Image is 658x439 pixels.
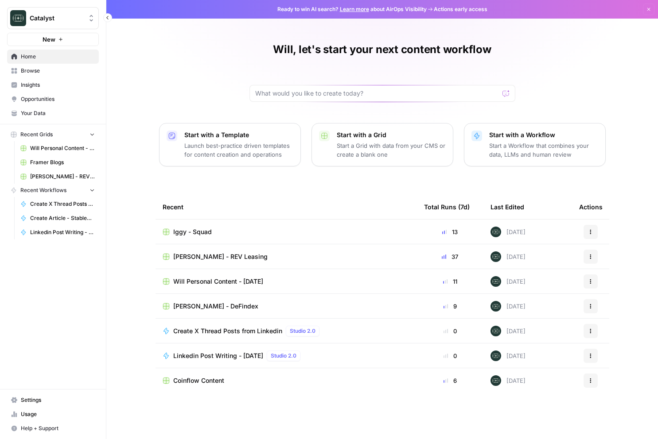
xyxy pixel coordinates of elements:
[21,81,95,89] span: Insights
[20,186,66,194] span: Recent Workflows
[16,141,99,155] a: Will Personal Content - [DATE]
[491,251,526,262] div: [DATE]
[491,326,526,336] div: [DATE]
[7,128,99,141] button: Recent Grids
[21,410,95,418] span: Usage
[424,277,476,286] div: 11
[7,407,99,421] a: Usage
[579,195,603,219] div: Actions
[30,158,95,166] span: Framer Blogs
[30,173,95,181] span: [PERSON_NAME] - REV Leasing
[491,301,526,312] div: [DATE]
[163,277,410,286] a: Will Personal Content - [DATE]
[173,252,268,261] span: [PERSON_NAME] - REV Leasing
[491,276,526,287] div: [DATE]
[424,327,476,335] div: 0
[163,227,410,236] a: Iggy - Squad
[491,350,526,361] div: [DATE]
[163,350,410,361] a: Linkedin Post Writing - [DATE]Studio 2.0
[7,106,99,120] a: Your Data
[7,78,99,92] a: Insights
[173,376,224,385] span: Coinflow Content
[255,89,499,98] input: What would you like to create today?
[434,5,487,13] span: Actions early access
[16,211,99,225] a: Create Article - StableDash
[273,42,491,57] h1: Will, let's start your next content workflow
[7,64,99,78] a: Browse
[30,228,95,236] span: Linkedin Post Writing - [DATE]
[184,141,293,159] p: Launch best-practice driven templates for content creation and operations
[491,301,501,312] img: lkqc6w5wqsmhugm7jkiokl0d6w4g
[173,302,258,311] span: [PERSON_NAME] - DeFindex
[173,277,263,286] span: Will Personal Content - [DATE]
[491,195,524,219] div: Last Edited
[16,225,99,239] a: Linkedin Post Writing - [DATE]
[491,251,501,262] img: lkqc6w5wqsmhugm7jkiokl0d6w4g
[173,351,263,360] span: Linkedin Post Writing - [DATE]
[491,375,501,386] img: lkqc6w5wqsmhugm7jkiokl0d6w4g
[21,109,95,117] span: Your Data
[10,10,26,26] img: Catalyst Logo
[337,141,446,159] p: Start a Grid with data from your CMS or create a blank one
[16,197,99,211] a: Create X Thread Posts from Linkedin
[464,123,606,166] button: Start with a WorkflowStart a Workflow that combines your data, LLMs and human review
[424,302,476,311] div: 9
[21,95,95,103] span: Opportunities
[163,376,410,385] a: Coinflow Content
[20,131,53,139] span: Recent Grids
[489,141,598,159] p: Start a Workflow that combines your data, LLMs and human review
[184,131,293,139] p: Start with a Template
[424,195,470,219] div: Total Runs (7d)
[7,421,99,435] button: Help + Support
[337,131,446,139] p: Start with a Grid
[491,276,501,287] img: lkqc6w5wqsmhugm7jkiokl0d6w4g
[7,50,99,64] a: Home
[43,35,55,44] span: New
[340,6,369,12] a: Learn more
[30,144,95,152] span: Will Personal Content - [DATE]
[491,326,501,336] img: lkqc6w5wqsmhugm7jkiokl0d6w4g
[491,350,501,361] img: lkqc6w5wqsmhugm7jkiokl0d6w4g
[30,214,95,222] span: Create Article - StableDash
[424,252,476,261] div: 37
[163,326,410,336] a: Create X Thread Posts from LinkedinStudio 2.0
[424,376,476,385] div: 6
[491,375,526,386] div: [DATE]
[173,327,282,335] span: Create X Thread Posts from Linkedin
[491,227,526,237] div: [DATE]
[21,396,95,404] span: Settings
[163,252,410,261] a: [PERSON_NAME] - REV Leasing
[21,67,95,75] span: Browse
[7,7,99,29] button: Workspace: Catalyst
[16,155,99,169] a: Framer Blogs
[271,352,296,360] span: Studio 2.0
[30,14,83,23] span: Catalyst
[163,195,410,219] div: Recent
[163,302,410,311] a: [PERSON_NAME] - DeFindex
[7,33,99,46] button: New
[21,53,95,61] span: Home
[290,327,315,335] span: Studio 2.0
[424,351,476,360] div: 0
[21,424,95,432] span: Help + Support
[277,5,427,13] span: Ready to win AI search? about AirOps Visibility
[424,227,476,236] div: 13
[7,184,99,197] button: Recent Workflows
[311,123,453,166] button: Start with a GridStart a Grid with data from your CMS or create a blank one
[30,200,95,208] span: Create X Thread Posts from Linkedin
[7,92,99,106] a: Opportunities
[159,123,301,166] button: Start with a TemplateLaunch best-practice driven templates for content creation and operations
[489,131,598,139] p: Start with a Workflow
[173,227,212,236] span: Iggy - Squad
[16,169,99,184] a: [PERSON_NAME] - REV Leasing
[7,393,99,407] a: Settings
[491,227,501,237] img: lkqc6w5wqsmhugm7jkiokl0d6w4g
